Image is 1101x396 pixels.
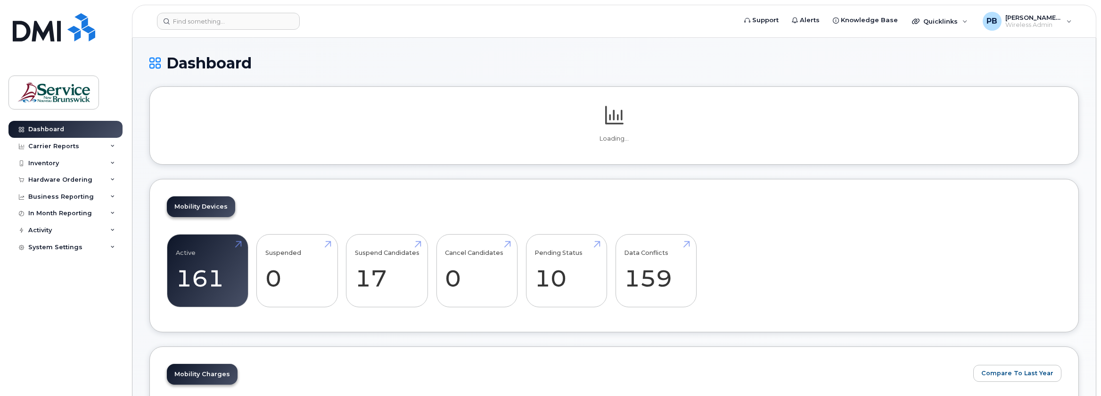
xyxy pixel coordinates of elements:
[981,369,1053,378] span: Compare To Last Year
[534,240,598,302] a: Pending Status 10
[176,240,239,302] a: Active 161
[355,240,419,302] a: Suspend Candidates 17
[149,55,1079,71] h1: Dashboard
[265,240,329,302] a: Suspended 0
[167,196,235,217] a: Mobility Devices
[167,135,1061,143] p: Loading...
[167,364,238,385] a: Mobility Charges
[624,240,688,302] a: Data Conflicts 159
[445,240,509,302] a: Cancel Candidates 0
[973,365,1061,382] button: Compare To Last Year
